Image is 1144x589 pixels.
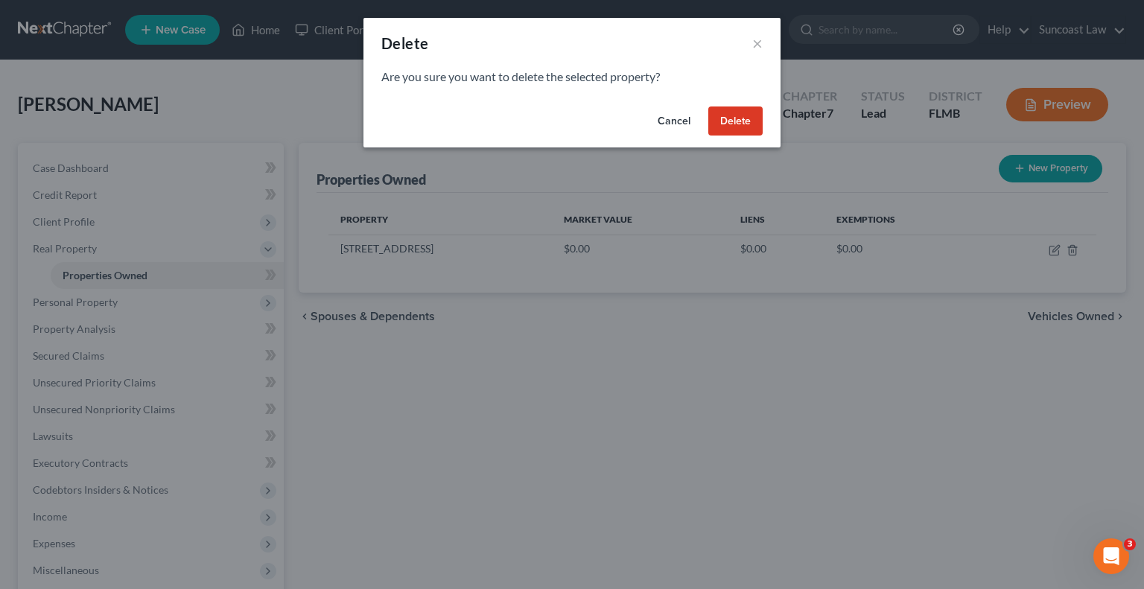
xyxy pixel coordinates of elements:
[1124,538,1136,550] span: 3
[381,33,428,54] div: Delete
[646,106,702,136] button: Cancel
[708,106,763,136] button: Delete
[1093,538,1129,574] iframe: Intercom live chat
[752,34,763,52] button: ×
[381,69,763,86] p: Are you sure you want to delete the selected property?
